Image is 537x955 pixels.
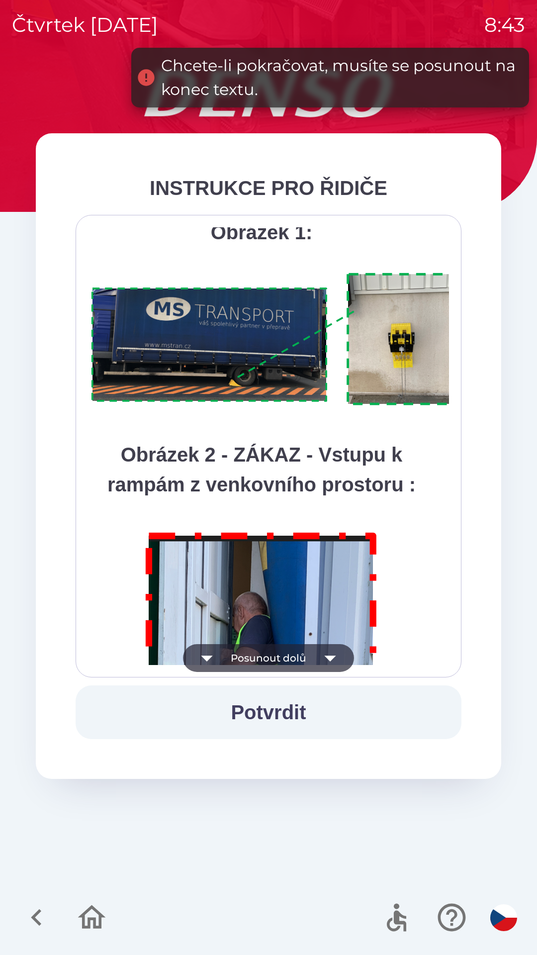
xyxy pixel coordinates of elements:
img: M8MNayrTL6gAAAABJRU5ErkJggg== [134,519,389,885]
div: INSTRUKCE PRO ŘIDIČE [76,173,461,203]
img: A1ym8hFSA0ukAAAAAElFTkSuQmCC [88,267,474,412]
strong: Obrázek 1: [211,221,313,243]
img: Logo [36,70,501,117]
button: Posunout dolů [183,644,354,672]
p: čtvrtek [DATE] [12,10,158,40]
div: Chcete-li pokračovat, musíte se posunout na konec textu. [161,54,519,101]
strong: Obrázek 2 - ZÁKAZ - Vstupu k rampám z venkovního prostoru : [107,444,416,495]
img: cs flag [490,904,517,931]
p: 8:43 [484,10,525,40]
button: Potvrdit [76,685,461,739]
